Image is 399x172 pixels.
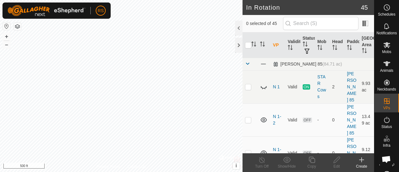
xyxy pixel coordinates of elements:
a: [PERSON_NAME] 85 [347,104,356,135]
th: VP [271,32,285,58]
span: Notifications [377,31,397,35]
td: 0 [330,103,344,136]
a: Open chat [378,151,395,168]
h2: In Rotation [246,4,361,11]
span: Status [381,125,392,129]
th: Paddock [344,32,359,58]
td: 9.12 ac [359,136,374,170]
span: Heatmap [379,162,394,166]
a: N 1 [273,84,280,89]
p-sorticon: Activate to sort [347,46,352,51]
button: – [3,41,10,48]
td: 2 [330,70,344,103]
p-sorticon: Activate to sort [260,42,265,47]
td: 0 [330,136,344,170]
div: Turn Off [249,164,274,169]
button: Map Layers [14,23,21,30]
th: Status [300,32,315,58]
p-sorticon: Activate to sort [362,49,367,54]
a: N 1-2 [273,114,281,125]
td: Valid [285,136,300,170]
a: [PERSON_NAME] 85 [347,137,356,169]
span: Mobs [382,50,391,54]
div: - [317,117,327,123]
a: Contact Us [127,164,146,170]
a: Privacy Policy [97,164,120,170]
div: Show/Hide [274,164,299,169]
input: Search (S) [283,17,358,30]
td: Valid [285,103,300,136]
a: [PERSON_NAME] 85 [347,71,356,102]
td: 13.49 ac [359,103,374,136]
button: Reset Map [3,22,10,30]
div: Create [349,164,374,169]
p-sorticon: Activate to sort [303,42,308,47]
div: - [317,150,327,156]
button: i [233,162,240,169]
p-sorticon: Activate to sort [332,46,337,51]
span: 45 [361,3,368,12]
th: Mob [315,32,329,58]
span: Animals [380,69,393,72]
span: Neckbands [377,87,396,91]
a: N 1-2.1 [273,147,281,159]
span: OFF [303,117,312,123]
button: + [3,33,10,40]
p-sorticon: Activate to sort [288,46,293,51]
td: Valid [285,70,300,103]
td: 9.93 ac [359,70,374,103]
span: ON [303,84,310,90]
span: i [235,163,237,168]
span: VPs [383,106,390,110]
span: 0 selected of 45 [246,20,283,27]
p-sorticon: Activate to sort [251,42,256,47]
th: Validity [285,32,300,58]
p-sorticon: Activate to sort [317,46,322,51]
div: Edit [324,164,349,169]
div: [PERSON_NAME] 85 [273,61,342,67]
span: RS [98,7,103,14]
div: STAR Cows [317,74,327,100]
img: Gallagher Logo [7,5,85,16]
span: Infra [383,144,390,147]
div: Copy [299,164,324,169]
th: [GEOGRAPHIC_DATA] Area [359,32,374,58]
th: Head [330,32,344,58]
span: Schedules [378,12,395,16]
span: OFF [303,150,312,156]
span: (84.71 ac) [322,61,342,66]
